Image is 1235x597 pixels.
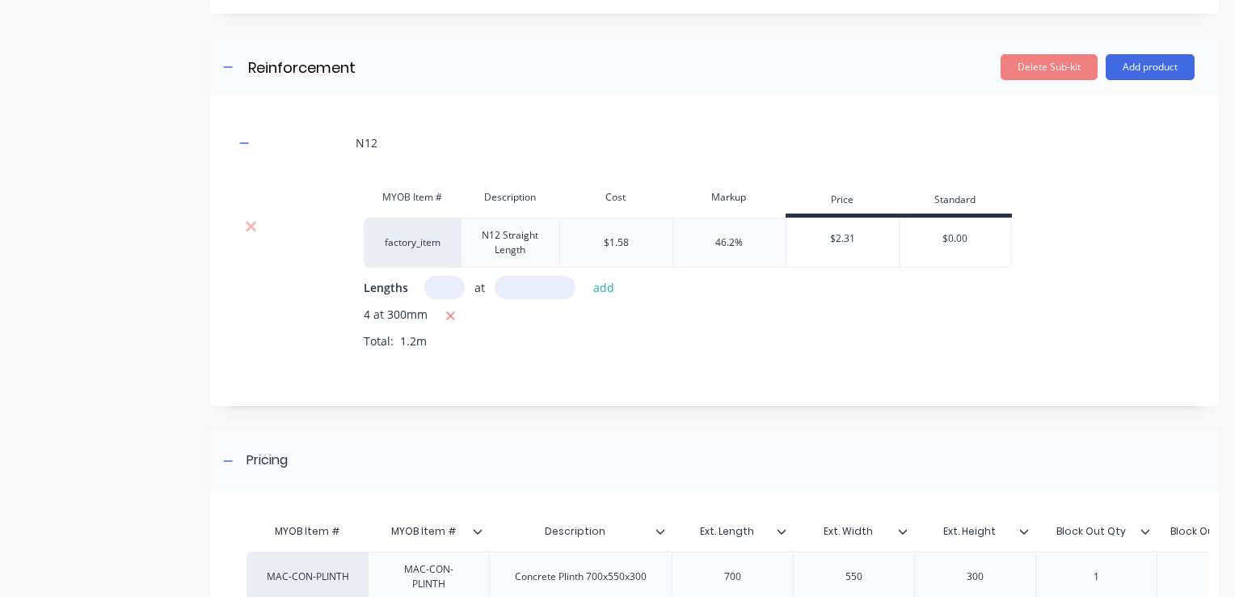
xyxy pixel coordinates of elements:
div: Ext. Height [914,511,1026,552]
div: $0.00 [900,218,1011,259]
div: MYOB Item # [364,181,461,214]
div: MYOB Item # [247,515,368,548]
div: MYOB Item # [368,515,489,548]
div: Ext. Width [793,515,914,548]
div: N12 [356,134,377,151]
input: Enter sub-kit name [247,56,533,79]
div: 700 [692,566,773,587]
div: Ext. Length [672,515,793,548]
button: Add product [1106,54,1195,80]
div: 300 [934,566,1015,587]
div: Ext. Width [793,511,904,552]
span: 4 at 300mm [364,306,428,326]
div: MYOB Item # [368,511,479,552]
button: Delete Sub-kit [1001,54,1098,80]
div: 46.2% [715,235,743,250]
div: Price [786,185,899,218]
div: MAC-CON-PLINTH [263,569,352,584]
div: Cost [559,181,672,214]
div: 1 [1056,566,1136,587]
div: Pricing [247,451,288,471]
span: 1.2m [394,333,433,349]
div: Description [489,515,672,548]
div: Ext. Length [672,511,783,552]
button: add [585,277,623,298]
div: Markup [672,181,786,214]
div: Ext. Height [914,515,1035,548]
div: $2.31 [786,218,900,259]
div: Standard [899,185,1012,218]
div: $1.58 [604,235,629,250]
div: Description [461,181,559,214]
div: MAC-CON-PLINTH [375,559,483,595]
span: at [474,279,485,296]
div: Concrete Plinth 700x550x300 [502,566,660,587]
span: Lengths [364,279,408,296]
span: Total: [364,333,394,349]
div: Description [489,511,662,552]
div: Block Out Qty [1035,511,1147,552]
div: 550 [813,566,894,587]
div: Block Out Qty [1035,515,1157,548]
div: factory_item [364,218,461,268]
div: N12 Straight Length [468,225,553,260]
